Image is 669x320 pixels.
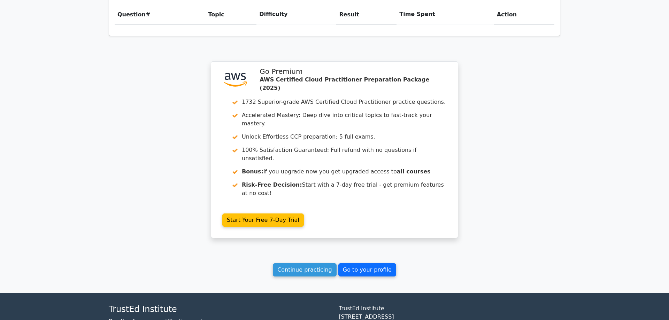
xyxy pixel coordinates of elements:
[256,5,336,24] th: Difficulty
[205,5,256,24] th: Topic
[397,5,494,24] th: Time Spent
[338,263,396,276] a: Go to your profile
[109,304,330,314] h4: TrustEd Institute
[115,5,205,24] th: #
[117,11,146,18] span: Question
[336,5,397,24] th: Result
[273,263,337,276] a: Continue practicing
[222,213,304,227] a: Start Your Free 7-Day Trial
[494,5,554,24] th: Action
